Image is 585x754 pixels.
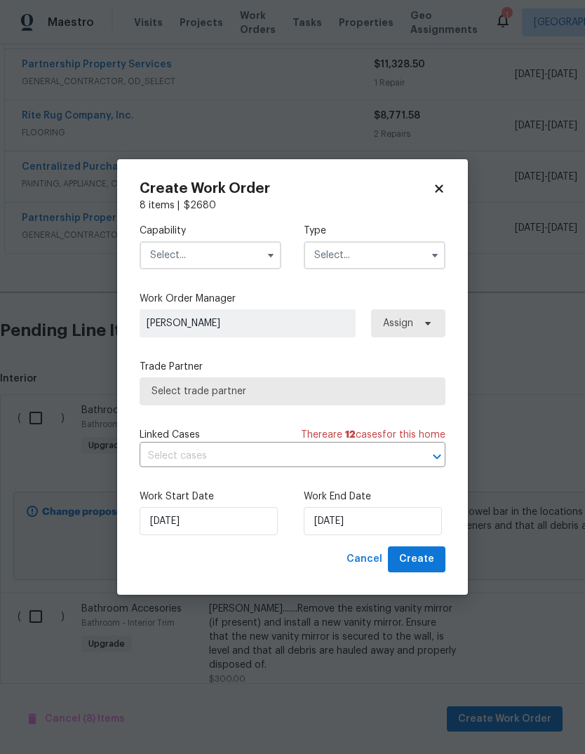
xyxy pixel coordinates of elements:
[304,224,445,238] label: Type
[426,247,443,264] button: Show options
[140,490,281,504] label: Work Start Date
[427,447,447,466] button: Open
[147,316,349,330] span: [PERSON_NAME]
[140,241,281,269] input: Select...
[262,247,279,264] button: Show options
[140,360,445,374] label: Trade Partner
[140,507,278,535] input: M/D/YYYY
[140,224,281,238] label: Capability
[152,384,433,398] span: Select trade partner
[388,546,445,572] button: Create
[341,546,388,572] button: Cancel
[301,428,445,442] span: There are case s for this home
[399,551,434,568] span: Create
[184,201,216,210] span: $ 2680
[345,430,356,440] span: 12
[140,198,445,213] div: 8 items |
[140,445,406,467] input: Select cases
[140,428,200,442] span: Linked Cases
[140,182,433,196] h2: Create Work Order
[347,551,382,568] span: Cancel
[383,316,413,330] span: Assign
[304,241,445,269] input: Select...
[304,507,442,535] input: M/D/YYYY
[140,292,445,306] label: Work Order Manager
[304,490,445,504] label: Work End Date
